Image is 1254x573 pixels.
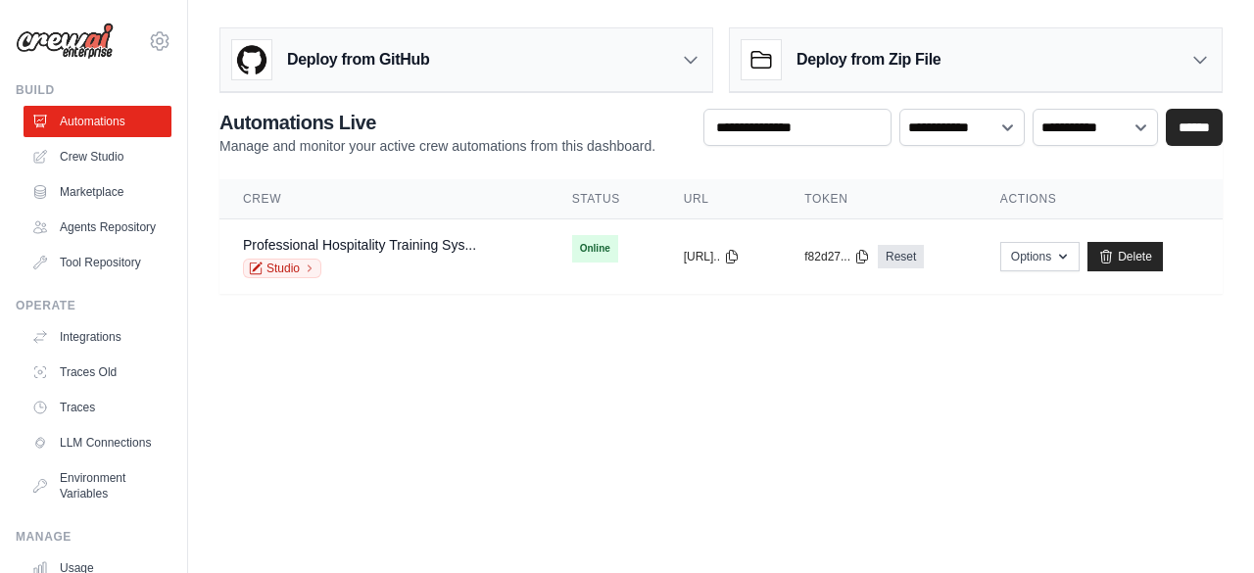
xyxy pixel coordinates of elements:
span: Online [572,235,618,263]
button: Options [1000,242,1080,271]
a: Environment Variables [24,462,171,509]
button: f82d27... [804,249,870,264]
th: Actions [977,179,1223,219]
a: Automations [24,106,171,137]
th: Token [781,179,977,219]
p: Manage and monitor your active crew automations from this dashboard. [219,136,655,156]
div: Operate [16,298,171,313]
a: Traces [24,392,171,423]
div: Manage [16,529,171,545]
h2: Automations Live [219,109,655,136]
a: Crew Studio [24,141,171,172]
a: LLM Connections [24,427,171,458]
a: Tool Repository [24,247,171,278]
h3: Deploy from GitHub [287,48,429,72]
a: Reset [878,245,924,268]
a: Delete [1087,242,1163,271]
a: Professional Hospitality Training Sys... [243,237,476,253]
th: Status [549,179,660,219]
a: Marketplace [24,176,171,208]
img: GitHub Logo [232,40,271,79]
a: Traces Old [24,357,171,388]
a: Integrations [24,321,171,353]
h3: Deploy from Zip File [796,48,940,72]
th: URL [660,179,782,219]
a: Agents Repository [24,212,171,243]
div: Build [16,82,171,98]
th: Crew [219,179,549,219]
a: Studio [243,259,321,278]
img: Logo [16,23,114,60]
